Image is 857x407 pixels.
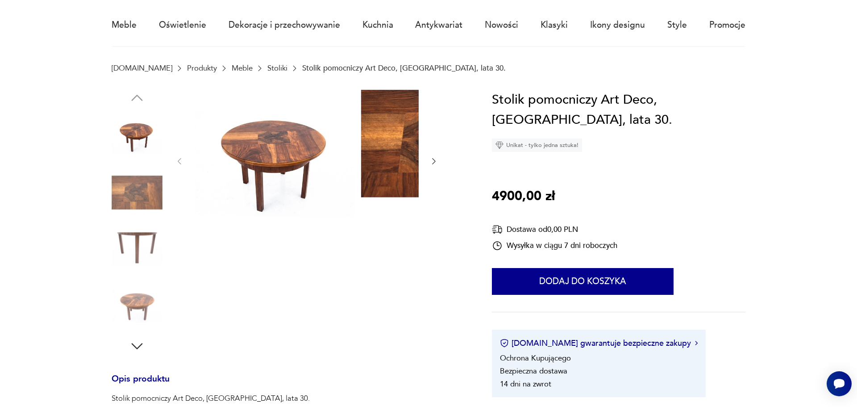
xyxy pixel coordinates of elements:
img: Zdjęcie produktu Stolik pomocniczy Art Deco, Niemcy, lata 30. [361,90,523,197]
a: Promocje [709,4,745,46]
img: Ikona strzałki w prawo [695,341,698,345]
img: Ikona certyfikatu [500,339,509,348]
a: Kuchnia [362,4,393,46]
div: Wysyłka w ciągu 7 dni roboczych [492,240,617,251]
div: Dostawa od 0,00 PLN [492,224,617,235]
a: Ikony designu [590,4,645,46]
a: Stoliki [267,64,287,72]
a: Nowości [485,4,518,46]
img: Zdjęcie produktu Stolik pomocniczy Art Deco, Niemcy, lata 30. [112,167,162,218]
a: Meble [232,64,253,72]
p: Stolik pomocniczy Art Deco, [GEOGRAPHIC_DATA], lata 30. [302,64,506,72]
img: Ikona diamentu [495,141,503,149]
a: Style [667,4,687,46]
h1: Stolik pomocniczy Art Deco, [GEOGRAPHIC_DATA], lata 30. [492,90,745,130]
img: Zdjęcie produktu Stolik pomocniczy Art Deco, Niemcy, lata 30. [195,90,357,231]
iframe: Smartsupp widget button [827,371,852,396]
a: [DOMAIN_NAME] [112,64,172,72]
li: Bezpieczna dostawa [500,366,567,376]
h3: Opis produktu [112,376,466,394]
a: Dekoracje i przechowywanie [229,4,340,46]
img: Zdjęcie produktu Stolik pomocniczy Art Deco, Niemcy, lata 30. [112,281,162,331]
img: Zdjęcie produktu Stolik pomocniczy Art Deco, Niemcy, lata 30. [112,224,162,275]
img: Zdjęcie produktu Stolik pomocniczy Art Deco, Niemcy, lata 30. [112,110,162,161]
a: Klasyki [541,4,568,46]
li: Ochrona Kupującego [500,353,571,363]
a: Meble [112,4,137,46]
div: Unikat - tylko jedna sztuka! [492,138,582,152]
a: Antykwariat [415,4,462,46]
button: [DOMAIN_NAME] gwarantuje bezpieczne zakupy [500,338,698,349]
p: Stolik pomocniczy Art Deco, [GEOGRAPHIC_DATA], lata 30. [112,393,466,404]
a: Produkty [187,64,217,72]
li: 14 dni na zwrot [500,379,551,389]
p: 4900,00 zł [492,186,555,207]
a: Oświetlenie [159,4,206,46]
button: Dodaj do koszyka [492,268,674,295]
img: Ikona dostawy [492,224,503,235]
